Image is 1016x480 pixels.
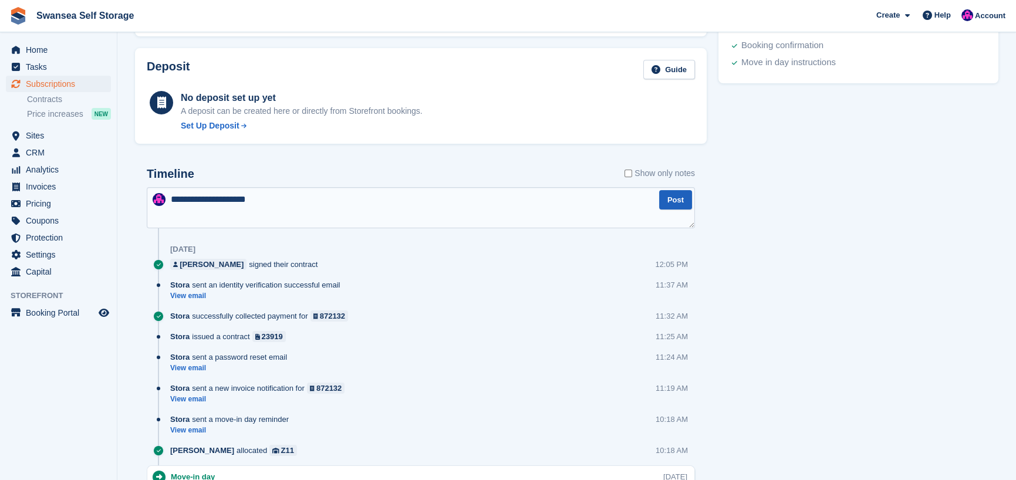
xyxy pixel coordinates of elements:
[6,144,111,161] a: menu
[26,59,96,75] span: Tasks
[26,127,96,144] span: Sites
[643,60,695,79] a: Guide
[262,331,283,342] div: 23919
[170,279,346,290] div: sent an identity verification successful email
[92,108,111,120] div: NEW
[170,351,190,363] span: Stora
[27,107,111,120] a: Price increases NEW
[147,60,190,79] h2: Deposit
[170,291,346,301] a: View email
[181,120,423,132] a: Set Up Deposit
[27,109,83,120] span: Price increases
[625,167,695,180] label: Show only notes
[170,394,350,404] a: View email
[170,245,195,254] div: [DATE]
[6,263,111,280] a: menu
[656,414,688,425] div: 10:18 AM
[741,56,836,70] div: Move in day instructions
[6,195,111,212] a: menu
[655,259,688,270] div: 12:05 PM
[26,263,96,280] span: Capital
[26,178,96,195] span: Invoices
[656,279,688,290] div: 11:37 AM
[876,9,900,21] span: Create
[11,290,117,302] span: Storefront
[656,331,688,342] div: 11:25 AM
[180,259,244,270] div: [PERSON_NAME]
[975,10,1005,22] span: Account
[170,383,190,394] span: Stora
[659,190,692,209] button: Post
[9,7,27,25] img: stora-icon-8386f47178a22dfd0bd8f6a31ec36ba5ce8667c1dd55bd0f319d3a0aa187defe.svg
[310,310,349,322] a: 872132
[97,306,111,320] a: Preview store
[170,414,190,425] span: Stora
[170,363,293,373] a: View email
[961,9,973,21] img: Donna Davies
[26,42,96,58] span: Home
[153,193,166,206] img: Donna Davies
[32,6,139,25] a: Swansea Self Storage
[26,76,96,92] span: Subscriptions
[170,310,354,322] div: successfully collected payment for
[934,9,951,21] span: Help
[741,39,823,53] div: Booking confirmation
[656,310,688,322] div: 11:32 AM
[26,246,96,263] span: Settings
[6,178,111,195] a: menu
[181,91,423,105] div: No deposit set up yet
[6,229,111,246] a: menu
[625,167,632,180] input: Show only notes
[26,144,96,161] span: CRM
[26,195,96,212] span: Pricing
[170,331,292,342] div: issued a contract
[6,246,111,263] a: menu
[181,120,239,132] div: Set Up Deposit
[281,445,294,456] div: Z11
[170,414,295,425] div: sent a move-in day reminder
[170,310,190,322] span: Stora
[316,383,342,394] div: 872132
[26,229,96,246] span: Protection
[27,94,111,105] a: Contracts
[170,259,323,270] div: signed their contract
[656,445,688,456] div: 10:18 AM
[170,445,234,456] span: [PERSON_NAME]
[269,445,297,456] a: Z11
[170,383,350,394] div: sent a new invoice notification for
[170,331,190,342] span: Stora
[6,161,111,178] a: menu
[170,445,303,456] div: allocated
[6,212,111,229] a: menu
[252,331,286,342] a: 23919
[656,351,688,363] div: 11:24 AM
[170,351,293,363] div: sent a password reset email
[181,105,423,117] p: A deposit can be created here or directly from Storefront bookings.
[26,212,96,229] span: Coupons
[6,305,111,321] a: menu
[170,425,295,435] a: View email
[26,305,96,321] span: Booking Portal
[170,279,190,290] span: Stora
[147,167,194,181] h2: Timeline
[6,42,111,58] a: menu
[656,383,688,394] div: 11:19 AM
[26,161,96,178] span: Analytics
[307,383,345,394] a: 872132
[6,127,111,144] a: menu
[170,259,247,270] a: [PERSON_NAME]
[6,76,111,92] a: menu
[6,59,111,75] a: menu
[320,310,345,322] div: 872132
